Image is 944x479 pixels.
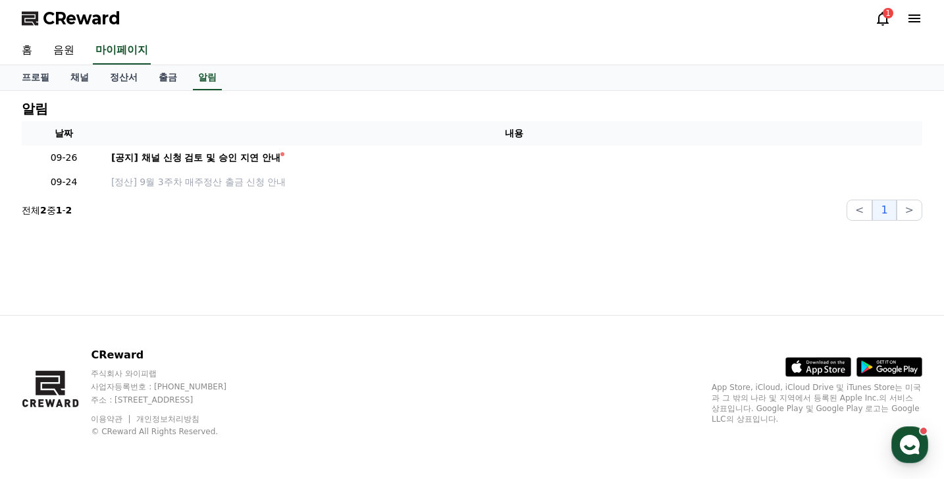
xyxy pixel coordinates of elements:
[66,205,72,215] strong: 2
[148,65,188,90] a: 출금
[120,390,136,401] span: 대화
[22,121,106,146] th: 날짜
[91,347,251,363] p: CReward
[93,37,151,65] a: 마이페이지
[99,65,148,90] a: 정산서
[136,414,199,424] a: 개인정보처리방침
[41,389,49,400] span: 홈
[91,395,251,405] p: 주소 : [STREET_ADDRESS]
[40,205,47,215] strong: 2
[111,175,917,189] a: [정산] 9월 3주차 매주정산 출금 신청 안내
[56,205,63,215] strong: 1
[22,8,120,29] a: CReward
[91,426,251,437] p: © CReward All Rights Reserved.
[712,382,922,424] p: App Store, iCloud, iCloud Drive 및 iTunes Store는 미국과 그 밖의 나라 및 지역에서 등록된 Apple Inc.의 서비스 상표입니다. Goo...
[11,37,43,65] a: 홈
[27,151,101,165] p: 09-26
[847,200,872,221] button: <
[897,200,922,221] button: >
[11,65,60,90] a: 프로필
[27,175,101,189] p: 09-24
[87,370,170,403] a: 대화
[193,65,222,90] a: 알림
[170,370,253,403] a: 설정
[60,65,99,90] a: 채널
[872,200,896,221] button: 1
[111,151,280,165] div: [공지] 채널 신청 검토 및 승인 지연 안내
[91,368,251,379] p: 주식회사 와이피랩
[883,8,893,18] div: 1
[875,11,891,26] a: 1
[43,37,85,65] a: 음원
[106,121,922,146] th: 내용
[203,389,219,400] span: 설정
[43,8,120,29] span: CReward
[22,101,48,116] h4: 알림
[22,204,72,217] p: 전체 중 -
[91,381,251,392] p: 사업자등록번호 : [PHONE_NUMBER]
[4,370,87,403] a: 홈
[111,151,917,165] a: [공지] 채널 신청 검토 및 승인 지연 안내
[91,414,132,424] a: 이용약관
